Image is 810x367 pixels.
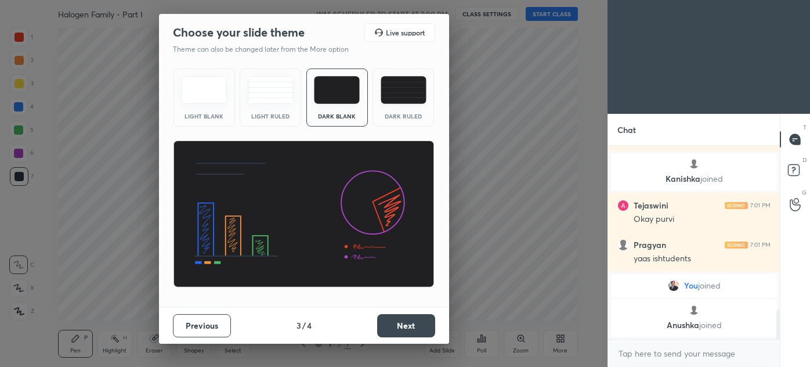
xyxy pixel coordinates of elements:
[802,188,807,197] p: G
[173,141,435,288] img: darkThemeBanner.d06ce4a2.svg
[314,76,360,104] img: darkTheme.f0cc69e5.svg
[302,319,306,332] h4: /
[608,114,645,145] p: Chat
[802,156,807,164] p: D
[380,113,426,119] div: Dark Ruled
[608,146,780,339] div: grid
[173,44,361,55] p: Theme can also be changed later from the More option
[181,76,227,104] img: lightTheme.e5ed3b09.svg
[377,314,435,337] button: Next
[381,76,426,104] img: darkRuledTheme.de295e13.svg
[803,123,807,132] p: T
[181,113,227,119] div: Light Blank
[173,314,231,337] button: Previous
[386,29,425,36] h5: Live support
[247,113,294,119] div: Light Ruled
[248,76,294,104] img: lightRuledTheme.5fabf969.svg
[307,319,312,332] h4: 4
[173,25,305,40] h2: Choose your slide theme
[314,113,360,119] div: Dark Blank
[296,319,301,332] h4: 3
